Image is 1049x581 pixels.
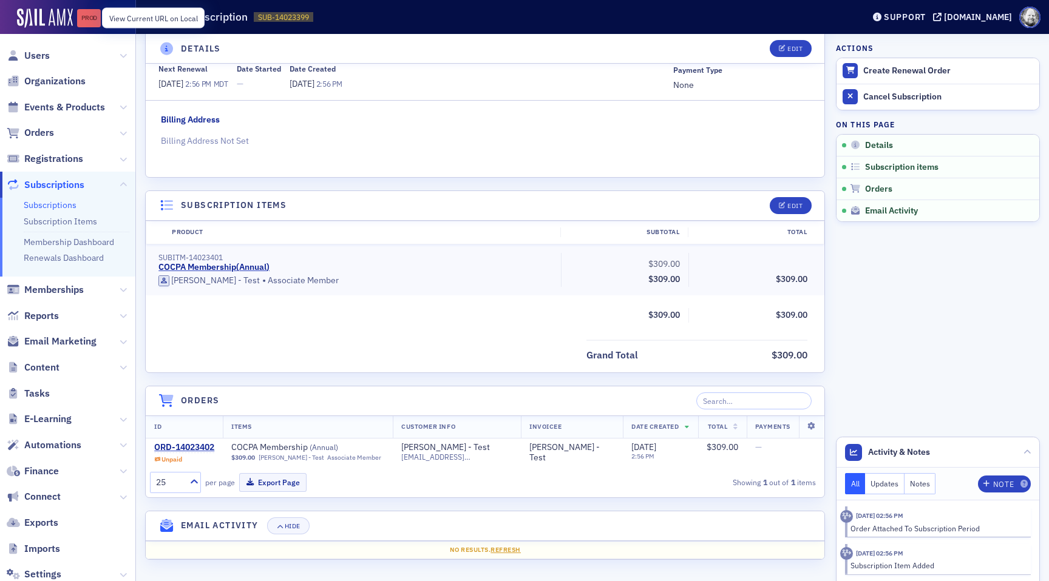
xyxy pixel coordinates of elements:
h4: Email Activity [181,519,259,532]
button: Create Renewal Order [837,58,1039,84]
div: Edit [787,45,803,52]
button: Edit [770,197,812,214]
div: 25 [156,476,183,489]
span: Orders [865,184,892,195]
button: [DOMAIN_NAME] [933,13,1016,21]
div: View Current URL on Local [102,8,205,29]
div: [DOMAIN_NAME] [944,12,1012,22]
span: Organizations [24,75,86,88]
div: Date Started [237,64,281,73]
div: Cancel Subscription [863,92,1033,102]
a: E-Learning [7,412,72,426]
a: Users [7,49,50,62]
span: Connect [24,490,61,503]
a: Reports [7,309,59,323]
span: — [237,78,281,90]
span: Invoicee [529,422,562,431]
span: 2:56 PM [185,79,211,89]
h4: Actions [836,42,874,53]
span: • [262,275,266,287]
span: ( Annual ) [310,442,338,452]
span: None [673,79,812,92]
a: [PERSON_NAME] - Test [158,275,260,286]
span: Memberships [24,283,84,297]
a: Connect [7,490,61,503]
span: Imports [24,542,60,556]
div: Associate Member [158,275,552,287]
h4: On this page [836,119,1040,130]
a: [PERSON_NAME] - Test [529,442,614,463]
span: Subscriptions [24,178,84,192]
a: ORD-14023402 [154,442,214,453]
a: Automations [7,438,81,452]
button: Notes [905,473,936,494]
div: Order Attached To Subscription Period [850,523,1022,534]
span: E-Learning [24,412,72,426]
span: SUB-14023399 [258,12,309,22]
a: [PERSON_NAME] - Test [259,454,324,462]
span: Reports [24,309,59,323]
span: Total [708,422,728,431]
span: Date Created [631,422,679,431]
div: No results. [154,545,816,555]
a: [PERSON_NAME] - Test [401,442,490,453]
span: $309.00 [772,349,807,361]
h1: Subscription [186,10,248,24]
h4: Orders [181,394,219,407]
div: Activity [840,547,853,560]
div: Create Renewal Order [863,65,1033,76]
span: Settings [24,568,61,581]
span: [DATE] [158,78,185,89]
span: $309.00 [648,309,680,320]
a: Subscriptions [24,200,76,210]
span: Orders [24,126,54,139]
span: — [755,442,762,452]
a: SailAMX [17,8,73,28]
time: 9/11/2025 02:56 PM [856,511,903,520]
time: 9/11/2025 02:56 PM [856,549,903,557]
span: MDT [211,79,228,89]
span: Subscription items [865,162,939,173]
a: Memberships [7,283,84,297]
div: SUBITM-14023401 [158,253,552,262]
span: Exports [24,516,58,529]
span: [DATE] [631,442,656,452]
button: Hide [267,517,310,534]
span: $309.00 [231,454,255,462]
div: Showing out of items [603,477,816,488]
span: Content [24,361,59,374]
span: Details [865,140,893,151]
div: Billing Address [161,113,220,126]
span: Pamela Coleman - Test [529,442,614,463]
a: Registrations [7,152,83,166]
div: Activity [840,510,853,523]
div: Support [884,12,926,22]
span: COCPA Membership [231,442,384,453]
span: [DATE] [290,78,316,89]
button: Edit [770,40,812,57]
a: Exports [7,516,58,529]
a: Events & Products [7,101,105,114]
span: ID [154,422,161,431]
span: Automations [24,438,81,452]
span: Email Activity [865,206,918,217]
div: Associate Member [327,454,381,462]
a: Tasks [7,387,50,400]
span: [EMAIL_ADDRESS][DOMAIN_NAME] [401,452,512,462]
h4: Subscription items [181,199,287,212]
div: [PERSON_NAME] - Test [171,275,260,286]
div: Hide [285,523,300,529]
span: Tasks [24,387,50,400]
div: Prod [77,13,101,23]
time: 2:56 PM [631,452,654,460]
button: All [845,473,866,494]
input: Search… [696,392,812,409]
a: Content [7,361,59,374]
span: Activity & Notes [868,446,930,458]
div: Subscription Item Added [850,560,1022,571]
div: Subtotal [560,227,688,237]
span: Refresh [491,545,521,554]
a: Prod [77,9,101,27]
